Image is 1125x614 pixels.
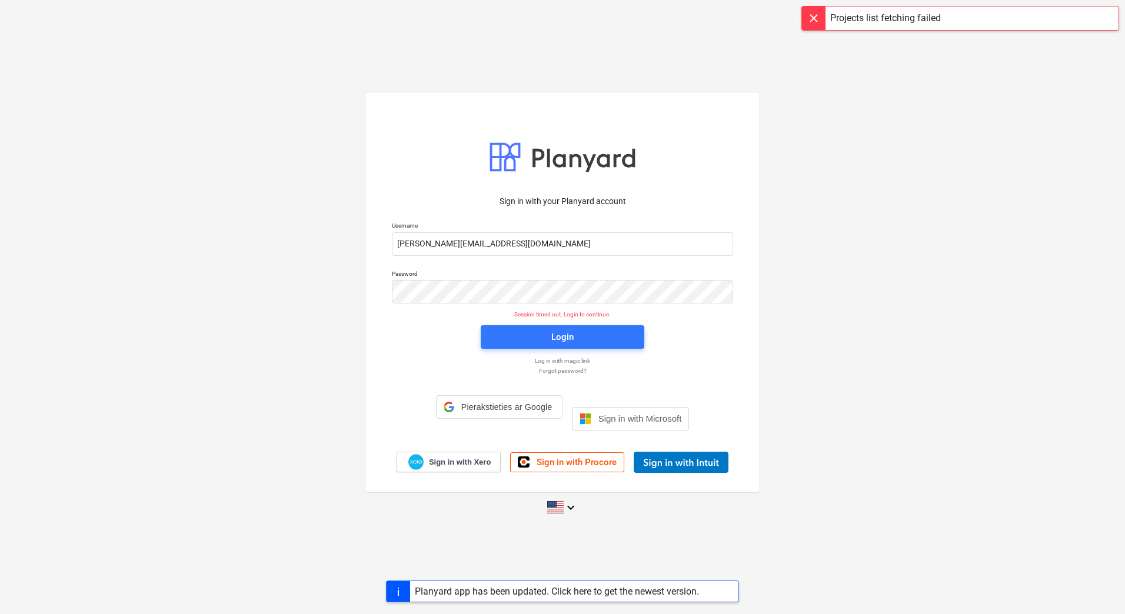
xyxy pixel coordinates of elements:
[537,457,617,468] span: Sign in with Procore
[429,457,491,468] span: Sign in with Xero
[408,454,424,470] img: Xero logo
[436,395,562,419] div: Pierakstieties ar Google
[481,325,644,349] button: Login
[830,11,941,25] div: Projects list fetching failed
[564,500,578,515] i: keyboard_arrow_down
[415,586,699,597] div: Planyard app has been updated. Click here to get the newest version.
[386,367,739,375] a: Forgot password?
[598,413,682,423] span: Sign in with Microsoft
[392,270,733,280] p: Password
[430,418,568,443] iframe: Poga Pierakstīties ar Google kontu
[385,311,740,318] p: Session timed out. Login to continue.
[459,402,555,412] span: Pierakstieties ar Google
[510,452,624,472] a: Sign in with Procore
[392,222,733,232] p: Username
[580,413,591,425] img: Microsoft logo
[386,357,739,365] a: Log in with magic link
[392,195,733,208] p: Sign in with your Planyard account
[397,452,501,472] a: Sign in with Xero
[551,329,574,345] div: Login
[392,232,733,256] input: Username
